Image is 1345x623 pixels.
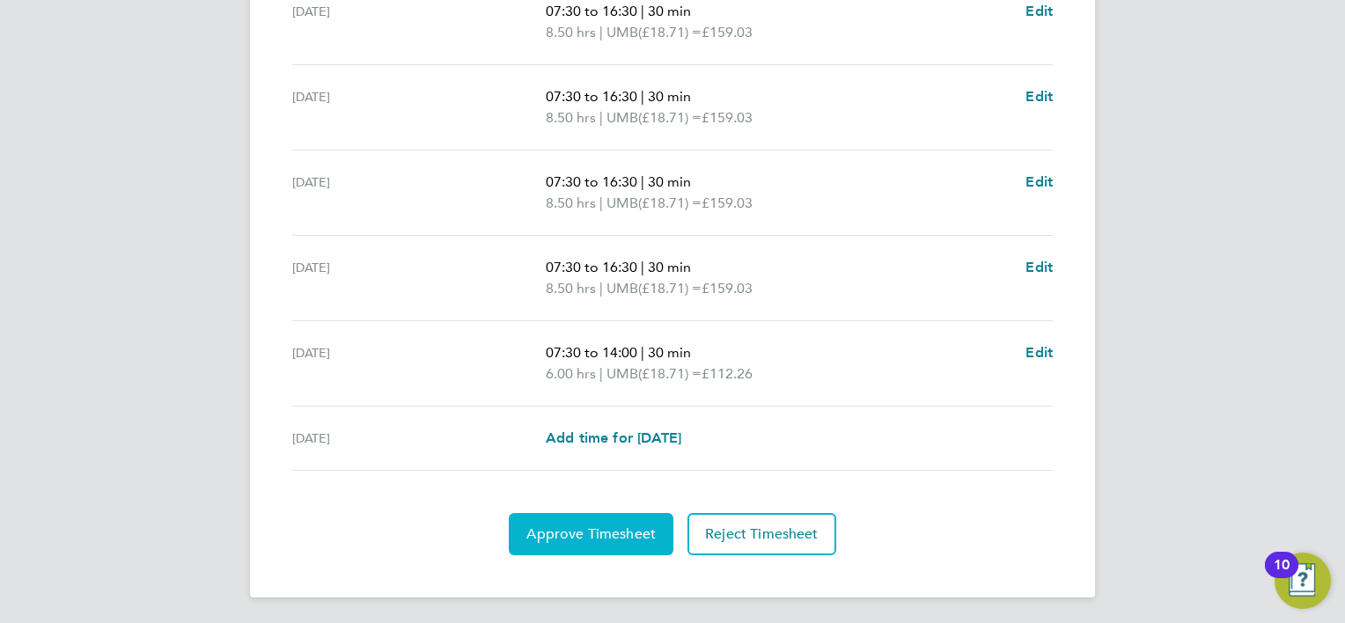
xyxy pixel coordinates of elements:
span: 07:30 to 14:00 [546,344,637,361]
span: (£18.71) = [638,365,702,382]
a: Add time for [DATE] [546,428,681,449]
span: Reject Timesheet [705,525,819,543]
span: 30 min [648,344,691,361]
a: Edit [1025,257,1053,278]
div: 10 [1274,565,1290,588]
span: | [599,365,603,382]
div: [DATE] [292,172,546,214]
a: Edit [1025,1,1053,22]
span: (£18.71) = [638,280,702,297]
span: | [599,194,603,211]
span: UMB [606,22,638,43]
span: (£18.71) = [638,24,702,40]
span: 30 min [648,173,691,190]
span: 8.50 hrs [546,109,596,126]
span: UMB [606,107,638,128]
span: UMB [606,193,638,214]
a: Edit [1025,172,1053,193]
span: 07:30 to 16:30 [546,259,637,275]
span: | [641,173,644,190]
span: UMB [606,363,638,385]
div: [DATE] [292,428,546,449]
span: 6.00 hrs [546,365,596,382]
div: [DATE] [292,257,546,299]
a: Edit [1025,86,1053,107]
span: £112.26 [702,365,753,382]
span: (£18.71) = [638,194,702,211]
span: Add time for [DATE] [546,429,681,446]
span: 30 min [648,259,691,275]
span: 30 min [648,88,691,105]
span: Edit [1025,3,1053,19]
span: UMB [606,278,638,299]
span: Edit [1025,173,1053,190]
span: | [641,344,644,361]
button: Reject Timesheet [687,513,836,555]
span: 07:30 to 16:30 [546,173,637,190]
span: Edit [1025,88,1053,105]
span: Edit [1025,259,1053,275]
a: Edit [1025,342,1053,363]
span: | [599,109,603,126]
span: 8.50 hrs [546,24,596,40]
span: £159.03 [702,24,753,40]
span: £159.03 [702,109,753,126]
div: [DATE] [292,342,546,385]
span: 8.50 hrs [546,280,596,297]
span: | [641,88,644,105]
span: | [641,259,644,275]
span: 07:30 to 16:30 [546,3,637,19]
span: £159.03 [702,194,753,211]
span: | [599,24,603,40]
div: [DATE] [292,86,546,128]
span: Approve Timesheet [526,525,656,543]
button: Approve Timesheet [509,513,673,555]
span: 8.50 hrs [546,194,596,211]
span: | [641,3,644,19]
span: (£18.71) = [638,109,702,126]
span: Edit [1025,344,1053,361]
span: | [599,280,603,297]
span: £159.03 [702,280,753,297]
div: [DATE] [292,1,546,43]
span: 30 min [648,3,691,19]
span: 07:30 to 16:30 [546,88,637,105]
button: Open Resource Center, 10 new notifications [1275,553,1331,609]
